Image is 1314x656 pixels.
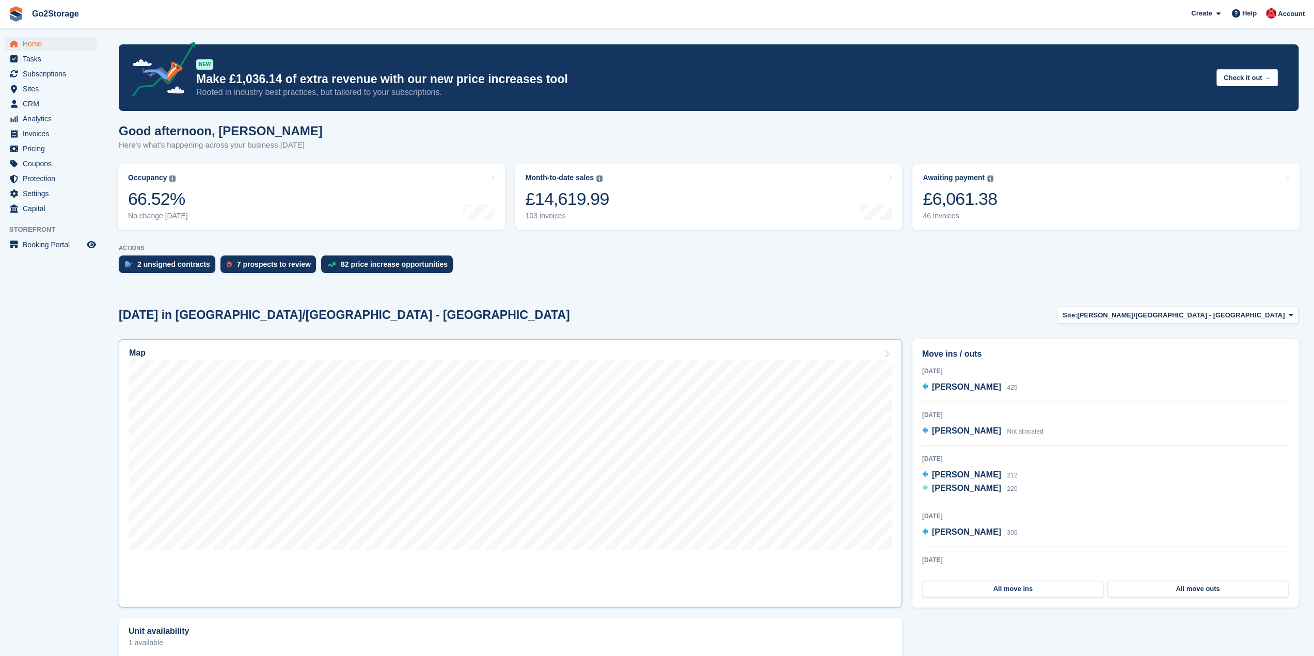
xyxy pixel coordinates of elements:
[123,42,196,101] img: price-adjustments-announcement-icon-8257ccfd72463d97f412b2fc003d46551f7dbcb40ab6d574587a9cd5c0d94...
[1007,472,1017,479] span: 212
[1266,8,1276,19] img: James Pearson
[119,255,220,278] a: 2 unsigned contracts
[5,126,98,141] a: menu
[23,52,85,66] span: Tasks
[1007,428,1043,435] span: Not allocated
[922,511,1289,521] div: [DATE]
[932,484,1001,492] span: [PERSON_NAME]
[922,366,1289,376] div: [DATE]
[1216,69,1278,86] button: Check it out →
[922,469,1018,482] a: [PERSON_NAME] 212
[1063,310,1077,321] span: Site:
[5,186,98,201] a: menu
[129,627,189,636] h2: Unit availability
[196,59,213,70] div: NEW
[227,261,232,267] img: prospect-51fa495bee0391a8d652442698ab0144808aea92771e9ea1ae160a38d050c398.svg
[128,212,188,220] div: No change [DATE]
[923,581,1103,597] a: All move ins
[1242,8,1257,19] span: Help
[5,201,98,216] a: menu
[196,87,1208,98] p: Rooted in industry best practices, but tailored to your subscriptions.
[515,164,903,230] a: Month-to-date sales £14,619.99 103 invoices
[23,126,85,141] span: Invoices
[137,260,210,268] div: 2 unsigned contracts
[922,381,1018,394] a: [PERSON_NAME] 425
[321,255,458,278] a: 82 price increase opportunities
[1077,310,1285,321] span: [PERSON_NAME]/[GEOGRAPHIC_DATA] - [GEOGRAPHIC_DATA]
[23,237,85,252] span: Booking Portal
[23,37,85,51] span: Home
[922,482,1018,495] a: [PERSON_NAME] 220
[5,156,98,171] a: menu
[1007,485,1017,492] span: 220
[128,188,188,210] div: 66.52%
[923,188,997,210] div: £6,061.38
[129,639,892,646] p: 1 available
[129,348,146,358] h2: Map
[932,470,1001,479] span: [PERSON_NAME]
[922,348,1289,360] h2: Move ins / outs
[119,139,323,151] p: Here's what's happening across your business [DATE]
[169,175,176,182] img: icon-info-grey-7440780725fd019a000dd9b08b2336e03edf1995a4989e88bcd33f0948082b44.svg
[1278,9,1305,19] span: Account
[23,82,85,96] span: Sites
[922,526,1018,539] a: [PERSON_NAME] 306
[220,255,321,278] a: 7 prospects to review
[119,308,570,322] h2: [DATE] in [GEOGRAPHIC_DATA]/[GEOGRAPHIC_DATA] - [GEOGRAPHIC_DATA]
[5,171,98,186] a: menu
[85,238,98,251] a: Preview store
[5,237,98,252] a: menu
[23,141,85,156] span: Pricing
[932,527,1001,536] span: [PERSON_NAME]
[596,175,603,182] img: icon-info-grey-7440780725fd019a000dd9b08b2336e03edf1995a4989e88bcd33f0948082b44.svg
[1107,581,1288,597] a: All move outs
[341,260,448,268] div: 82 price increase opportunities
[118,164,505,230] a: Occupancy 66.52% No change [DATE]
[8,6,24,22] img: stora-icon-8386f47178a22dfd0bd8f6a31ec36ba5ce8667c1dd55bd0f319d3a0aa187defe.svg
[23,156,85,171] span: Coupons
[5,67,98,81] a: menu
[23,67,85,81] span: Subscriptions
[987,175,993,182] img: icon-info-grey-7440780725fd019a000dd9b08b2336e03edf1995a4989e88bcd33f0948082b44.svg
[119,124,323,138] h1: Good afternoon, [PERSON_NAME]
[922,555,1289,565] div: [DATE]
[1191,8,1212,19] span: Create
[526,173,594,182] div: Month-to-date sales
[922,425,1043,438] a: [PERSON_NAME] Not allocated
[922,410,1289,420] div: [DATE]
[9,225,103,235] span: Storefront
[5,141,98,156] a: menu
[526,212,609,220] div: 103 invoices
[923,212,997,220] div: 46 invoices
[923,173,985,182] div: Awaiting payment
[119,245,1299,251] p: ACTIONS
[5,52,98,66] a: menu
[119,339,902,607] a: Map
[23,171,85,186] span: Protection
[1007,384,1017,391] span: 425
[5,111,98,126] a: menu
[196,72,1208,87] p: Make £1,036.14 of extra revenue with our new price increases tool
[128,173,167,182] div: Occupancy
[526,188,609,210] div: £14,619.99
[912,164,1300,230] a: Awaiting payment £6,061.38 46 invoices
[932,426,1001,435] span: [PERSON_NAME]
[28,5,83,22] a: Go2Storage
[23,97,85,111] span: CRM
[237,260,311,268] div: 7 prospects to review
[1057,307,1299,324] button: Site: [PERSON_NAME]/[GEOGRAPHIC_DATA] - [GEOGRAPHIC_DATA]
[5,37,98,51] a: menu
[5,82,98,96] a: menu
[932,382,1001,391] span: [PERSON_NAME]
[327,262,336,267] img: price_increase_opportunities-93ffe204e8149a01c8c9dc8f82e8f89637d9d84a8eef4429ea346261dce0b2c0.svg
[125,261,132,267] img: contract_signature_icon-13c848040528278c33f63329250d36e43548de30e8caae1d1a13099fd9432cc5.svg
[23,186,85,201] span: Settings
[5,97,98,111] a: menu
[23,201,85,216] span: Capital
[922,454,1289,463] div: [DATE]
[23,111,85,126] span: Analytics
[1007,529,1017,536] span: 306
